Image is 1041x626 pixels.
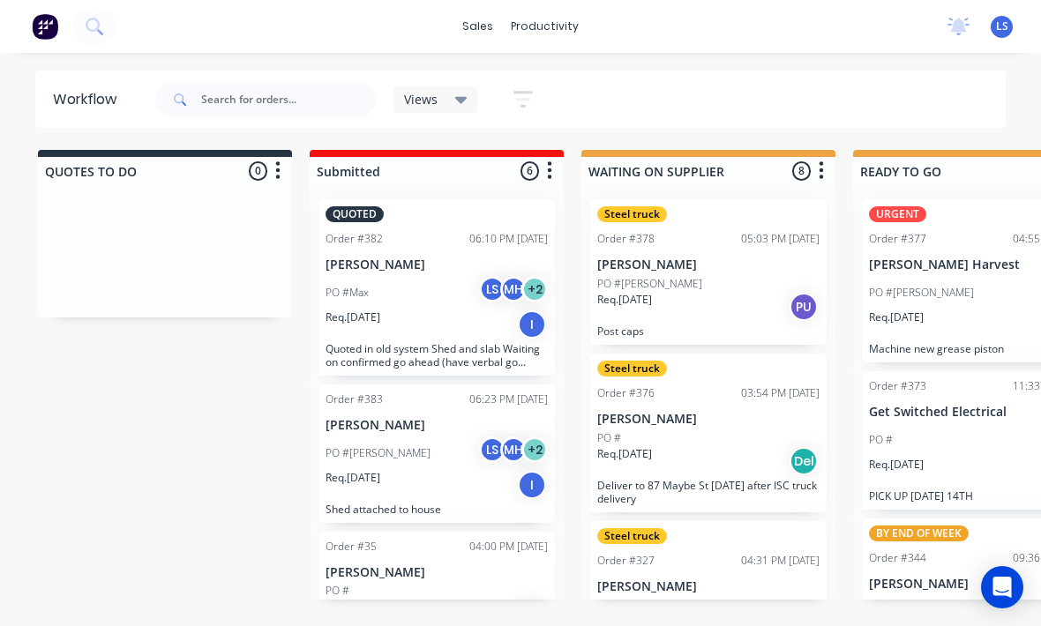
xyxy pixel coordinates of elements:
[318,384,555,523] div: Order #38306:23 PM [DATE][PERSON_NAME]PO #[PERSON_NAME]LSMH+2Req.[DATE]IShed attached to house
[597,479,820,505] p: Deliver to 87 Maybe St [DATE] after ISC truck delivery
[326,539,377,555] div: Order #35
[53,89,125,110] div: Workflow
[790,293,818,321] div: PU
[326,391,383,407] div: Order #383
[500,276,527,302] div: MH
[326,470,380,486] p: Req. [DATE]
[869,206,926,222] div: URGENT
[318,199,555,376] div: QUOTEDOrder #38206:10 PM [DATE][PERSON_NAME]PO #MaxLSMH+2Req.[DATE]IQuoted in old system Shed and...
[996,19,1008,34] span: LS
[326,418,548,433] p: [PERSON_NAME]
[597,385,655,401] div: Order #376
[469,231,548,247] div: 06:10 PM [DATE]
[521,276,548,302] div: + 2
[518,471,546,499] div: I
[597,430,621,446] p: PO #
[597,206,667,222] div: Steel truck
[326,342,548,369] p: Quoted in old system Shed and slab Waiting on confirmed go ahead (have verbal go ahead from [PERS...
[326,206,384,222] div: QUOTED
[32,13,58,40] img: Factory
[404,90,438,108] span: Views
[597,579,820,594] p: [PERSON_NAME]
[597,324,820,338] p: Post caps
[326,503,548,516] p: Shed attached to house
[597,276,702,292] p: PO #[PERSON_NAME]
[469,391,548,407] div: 06:23 PM [DATE]
[597,412,820,427] p: [PERSON_NAME]
[741,231,820,247] div: 05:03 PM [DATE]
[741,385,820,401] div: 03:54 PM [DATE]
[326,445,431,461] p: PO #[PERSON_NAME]
[453,13,502,40] div: sales
[981,566,1023,608] div: Open Intercom Messenger
[869,231,926,247] div: Order #377
[597,553,655,569] div: Order #327
[521,436,548,463] div: + 2
[869,457,924,473] p: Req. [DATE]
[869,550,926,566] div: Order #344
[869,378,926,394] div: Order #373
[869,309,924,325] p: Req. [DATE]
[518,310,546,339] div: I
[741,553,820,569] div: 04:31 PM [DATE]
[597,257,820,272] p: [PERSON_NAME]
[590,354,827,512] div: Steel truckOrder #37603:54 PM [DATE][PERSON_NAME]PO #Req.[DATE]DelDeliver to 87 Maybe St [DATE] a...
[597,528,667,544] div: Steel truck
[479,276,506,302] div: LS
[869,525,969,541] div: BY END OF WEEK
[479,436,506,463] div: LS
[502,13,588,40] div: productivity
[326,309,380,325] p: Req. [DATE]
[790,447,818,475] div: Del
[326,583,349,599] p: PO #
[326,257,548,272] p: [PERSON_NAME]
[469,539,548,555] div: 04:00 PM [DATE]
[201,82,376,117] input: Search for orders...
[326,231,383,247] div: Order #382
[326,285,369,301] p: PO #Max
[500,436,527,463] div: MH
[326,599,380,615] p: Req. [DATE]
[597,231,655,247] div: Order #378
[597,446,652,462] p: Req. [DATE]
[597,292,652,308] p: Req. [DATE]
[869,432,893,448] p: PO #
[326,565,548,580] p: [PERSON_NAME]
[597,597,621,613] p: PO #
[869,285,974,301] p: PO #[PERSON_NAME]
[590,199,827,345] div: Steel truckOrder #37805:03 PM [DATE][PERSON_NAME]PO #[PERSON_NAME]Req.[DATE]PUPost caps
[597,361,667,376] div: Steel truck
